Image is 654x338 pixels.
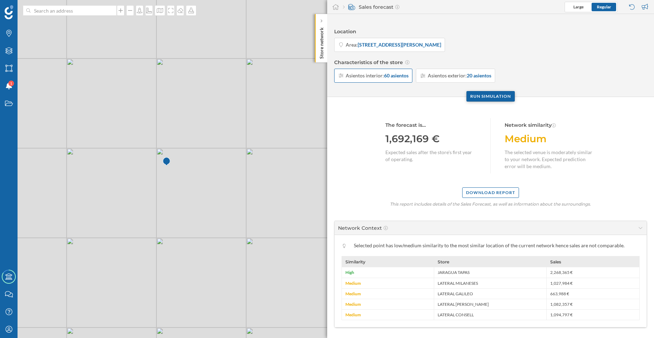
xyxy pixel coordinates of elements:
span: Similarity [345,259,365,264]
div: Network Context [338,225,382,232]
strong: 20 asientos [467,72,491,79]
div: Network similarity [505,122,596,129]
div: Medium [342,288,434,299]
p: This report includes details of the Sales Forecast, as well as information about the surroundings. [390,201,591,207]
div: 1,082,357 € [546,299,640,309]
span: Location [334,28,356,35]
div: 1,027,984 € [546,278,640,288]
span: Asientos exterior: [428,72,467,79]
div: Medium [342,309,434,320]
div: The selected venue is moderately similar to your network. Expected prediction error will be medium. [505,149,596,170]
div: LATERAL [PERSON_NAME] [434,299,546,309]
div: LATERAL MILANESES [434,278,546,288]
img: sales-forecast.svg [348,4,355,11]
div: The forecast is… [385,122,477,129]
span: Regular [597,4,611,9]
img: Geoblink Logo [5,5,13,19]
span: Large [573,4,584,9]
div: High [342,267,434,278]
div: 663,988 € [546,288,640,299]
div: 1,692,169 € [385,132,477,145]
span: Sales [550,259,561,264]
p: Store network [318,25,325,59]
div: LATERAL CONSELL [434,309,546,320]
div: Medium [505,132,596,145]
strong: 60 asientos [384,72,409,79]
div: Medium [342,278,434,288]
div: JARAGUA TAPAS [434,267,546,278]
span: 1 [10,80,12,87]
div: Expected sales after the store's first year of operating. [385,149,477,163]
strong: [STREET_ADDRESS][PERSON_NAME] [358,41,441,48]
div: Medium [342,299,434,309]
img: Marker [162,155,171,169]
span: Selected point has low/medium similarity to the most similar location of the current network henc... [354,242,625,248]
div: LATERAL GALILEO [434,288,546,299]
span: Store [438,259,449,264]
span: Area: [346,41,358,48]
div: 2,268,365 € [546,267,640,278]
span: Characteristics of the store [334,59,410,66]
span: Asientos interior: [346,72,384,79]
span: Support [14,5,38,11]
div: 1,094,797 € [546,309,640,320]
div: Sales forecast [343,4,399,11]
